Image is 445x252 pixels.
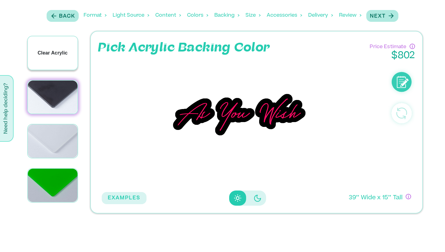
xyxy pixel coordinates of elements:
p: Back [59,13,75,20]
button: Next [366,10,398,22]
p: 39 ’’ Wide x 15 ’’ Tall [349,194,403,203]
div: Disabled elevation buttons [229,191,266,206]
div: Backing [214,6,239,25]
p: $ 802 [370,51,415,61]
div: Have questions about pricing or just need a human touch? Go through the process and submit an inq... [410,44,415,49]
div: Format [84,6,107,25]
button: Back [47,10,79,22]
div: As You Wish [159,88,320,143]
img: Bright green [28,169,78,202]
p: Pick Acrylic Backing Color [98,39,270,57]
div: Content [155,6,181,25]
div: Light Source [113,6,149,25]
p: Clear Acrylic [38,49,68,57]
img: White Arylic [28,124,78,158]
p: Price Estimate [370,42,406,51]
div: Review [339,6,361,25]
button: EXAMPLES [102,192,147,204]
iframe: Chat Widget [415,223,445,252]
div: Size [246,6,261,25]
p: Next [370,13,386,20]
img: Black Acrylic [28,81,78,114]
div: If you have questions about size, or if you can’t design exactly what you want here, no worries! ... [406,194,411,199]
div: Colors [187,6,208,25]
div: Accessories [267,6,302,25]
div: Delivery [308,6,333,25]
